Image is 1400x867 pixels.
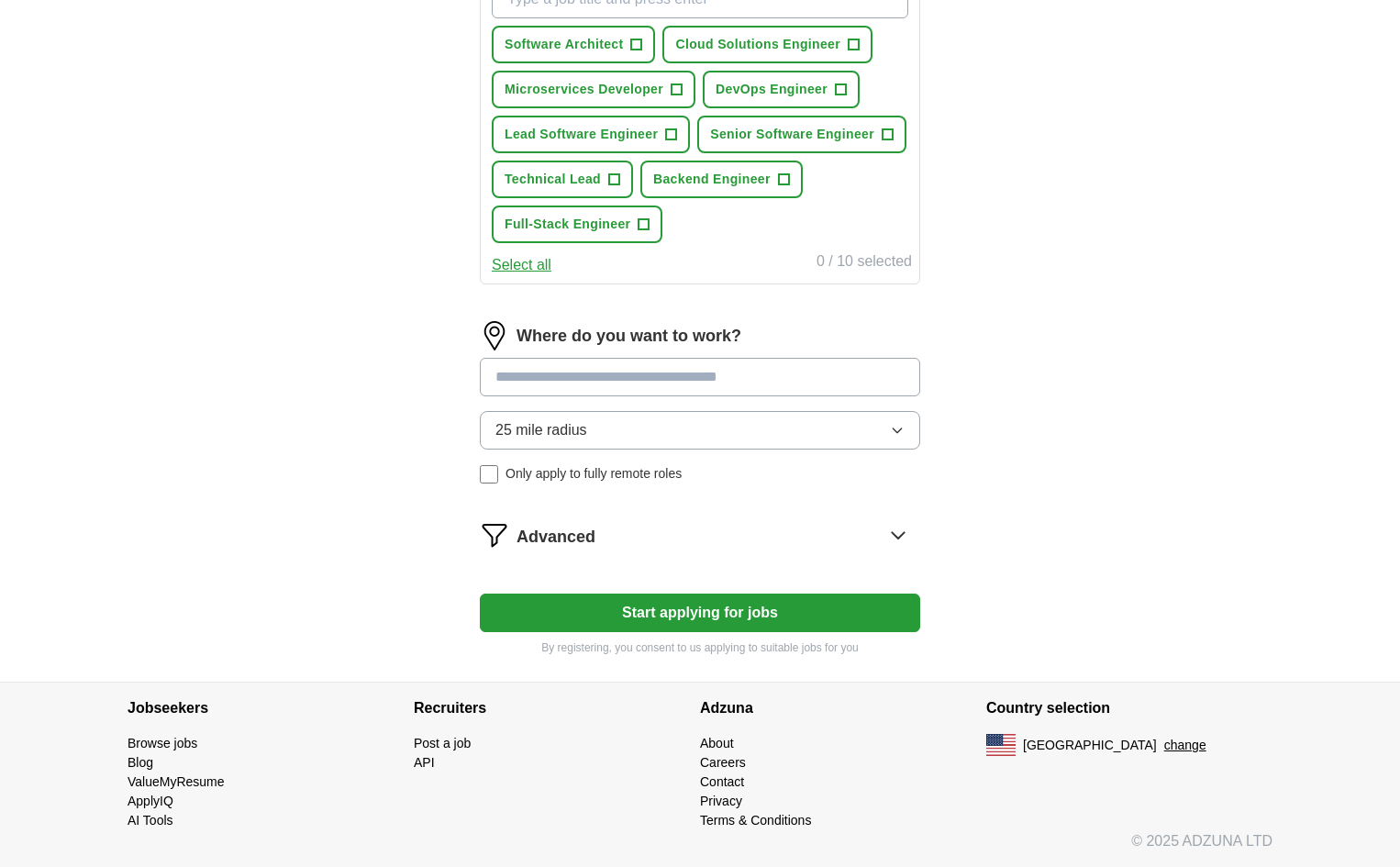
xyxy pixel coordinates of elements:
[1023,736,1157,755] span: [GEOGRAPHIC_DATA]
[506,464,682,484] span: Only apply to fully remote roles
[480,321,509,350] img: location.png
[986,734,1016,756] img: US flag
[653,170,771,189] span: Backend Engineer
[505,35,623,54] span: Software Architect
[517,324,741,349] label: Where do you want to work?
[414,755,435,770] a: API
[1164,736,1206,755] button: change
[817,250,912,276] div: 0 / 10 selected
[986,683,1272,734] h4: Country selection
[505,80,663,99] span: Microservices Developer
[716,80,828,99] span: DevOps Engineer
[703,71,860,108] button: DevOps Engineer
[492,116,690,153] button: Lead Software Engineer
[128,794,173,808] a: ApplyIQ
[675,35,840,54] span: Cloud Solutions Engineer
[492,71,695,108] button: Microservices Developer
[480,639,920,656] p: By registering, you consent to us applying to suitable jobs for you
[113,830,1287,867] div: © 2025 ADZUNA LTD
[505,170,601,189] span: Technical Lead
[128,755,153,770] a: Blog
[492,254,551,276] button: Select all
[492,161,633,198] button: Technical Lead
[480,465,498,484] input: Only apply to fully remote roles
[697,116,906,153] button: Senior Software Engineer
[700,755,746,770] a: Careers
[700,774,744,789] a: Contact
[492,26,655,63] button: Software Architect
[700,813,811,828] a: Terms & Conditions
[495,419,587,441] span: 25 mile radius
[505,215,630,234] span: Full-Stack Engineer
[662,26,872,63] button: Cloud Solutions Engineer
[480,520,509,550] img: filter
[492,206,662,243] button: Full-Stack Engineer
[505,125,658,144] span: Lead Software Engineer
[414,736,471,750] a: Post a job
[700,794,742,808] a: Privacy
[128,813,173,828] a: AI Tools
[480,411,920,450] button: 25 mile radius
[517,525,595,550] span: Advanced
[128,736,197,750] a: Browse jobs
[640,161,803,198] button: Backend Engineer
[480,594,920,632] button: Start applying for jobs
[700,736,734,750] a: About
[710,125,874,144] span: Senior Software Engineer
[128,774,225,789] a: ValueMyResume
